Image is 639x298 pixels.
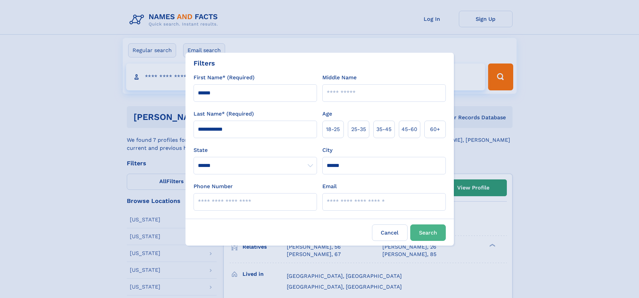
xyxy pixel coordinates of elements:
[372,224,408,241] label: Cancel
[194,110,254,118] label: Last Name* (Required)
[351,125,366,133] span: 25‑35
[194,74,255,82] label: First Name* (Required)
[322,182,337,190] label: Email
[402,125,417,133] span: 45‑60
[430,125,440,133] span: 60+
[376,125,391,133] span: 35‑45
[194,182,233,190] label: Phone Number
[322,146,332,154] label: City
[194,58,215,68] div: Filters
[410,224,446,241] button: Search
[322,110,332,118] label: Age
[322,74,357,82] label: Middle Name
[194,146,317,154] label: State
[326,125,340,133] span: 18‑25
